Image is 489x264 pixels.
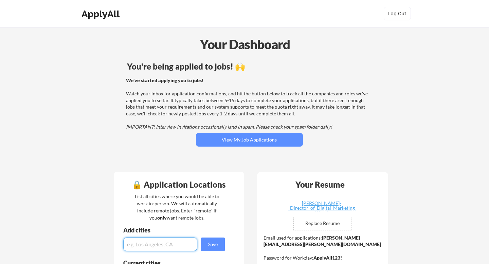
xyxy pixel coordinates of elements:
[127,62,372,71] div: You're being applied to jobs! 🙌
[123,238,197,251] input: e.g. Los Angeles, CA
[126,124,332,130] em: IMPORTANT: Interview invitations occasionally land in spam. Please check your spam folder daily!
[123,227,227,233] div: Add cities
[126,77,371,130] div: Watch your inbox for application confirmations, and hit the button below to track all the compani...
[130,193,224,221] div: List all cities where you would be able to work in-person. We will automatically include remote j...
[201,238,225,251] button: Save
[281,201,362,215] div: [PERSON_NAME]-_Director_of_Digital_Marketing (1).pdf
[1,35,489,54] div: Your Dashboard
[81,8,122,20] div: ApplyAll
[281,201,362,211] a: [PERSON_NAME]-_Director_of_Digital_Marketing (1).pdf
[384,7,411,20] button: Log Out
[313,255,342,261] strong: ApplyAll123!
[157,215,167,221] strong: only
[196,133,303,147] button: View My Job Applications
[116,181,242,189] div: 🔒 Application Locations
[126,77,203,83] strong: We've started applying you to jobs!
[264,235,381,247] strong: [PERSON_NAME][EMAIL_ADDRESS][PERSON_NAME][DOMAIN_NAME]
[287,181,354,189] div: Your Resume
